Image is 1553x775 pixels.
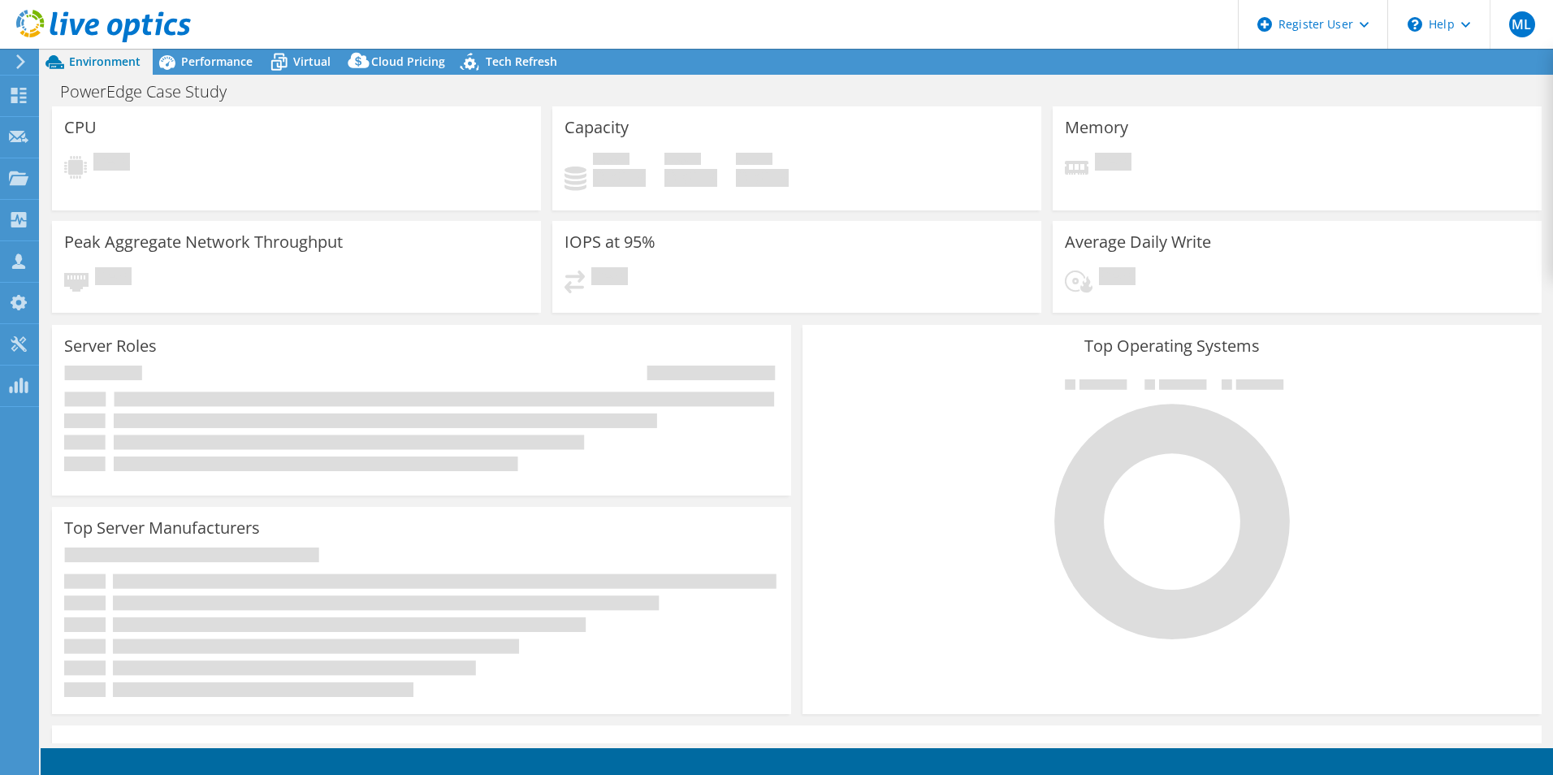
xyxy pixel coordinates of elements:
[593,169,646,187] h4: 0 GiB
[69,54,141,69] span: Environment
[1099,267,1136,289] span: Pending
[1509,11,1535,37] span: ML
[95,267,132,289] span: Pending
[565,119,629,136] h3: Capacity
[64,337,157,355] h3: Server Roles
[593,153,629,169] span: Used
[1095,153,1131,175] span: Pending
[486,54,557,69] span: Tech Refresh
[664,153,701,169] span: Free
[93,153,130,175] span: Pending
[53,83,252,101] h1: PowerEdge Case Study
[1065,119,1128,136] h3: Memory
[64,119,97,136] h3: CPU
[664,169,717,187] h4: 0 GiB
[64,233,343,251] h3: Peak Aggregate Network Throughput
[371,54,445,69] span: Cloud Pricing
[293,54,331,69] span: Virtual
[1408,17,1422,32] svg: \n
[591,267,628,289] span: Pending
[736,153,772,169] span: Total
[181,54,253,69] span: Performance
[736,169,789,187] h4: 0 GiB
[64,519,260,537] h3: Top Server Manufacturers
[815,337,1529,355] h3: Top Operating Systems
[565,233,655,251] h3: IOPS at 95%
[1065,233,1211,251] h3: Average Daily Write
